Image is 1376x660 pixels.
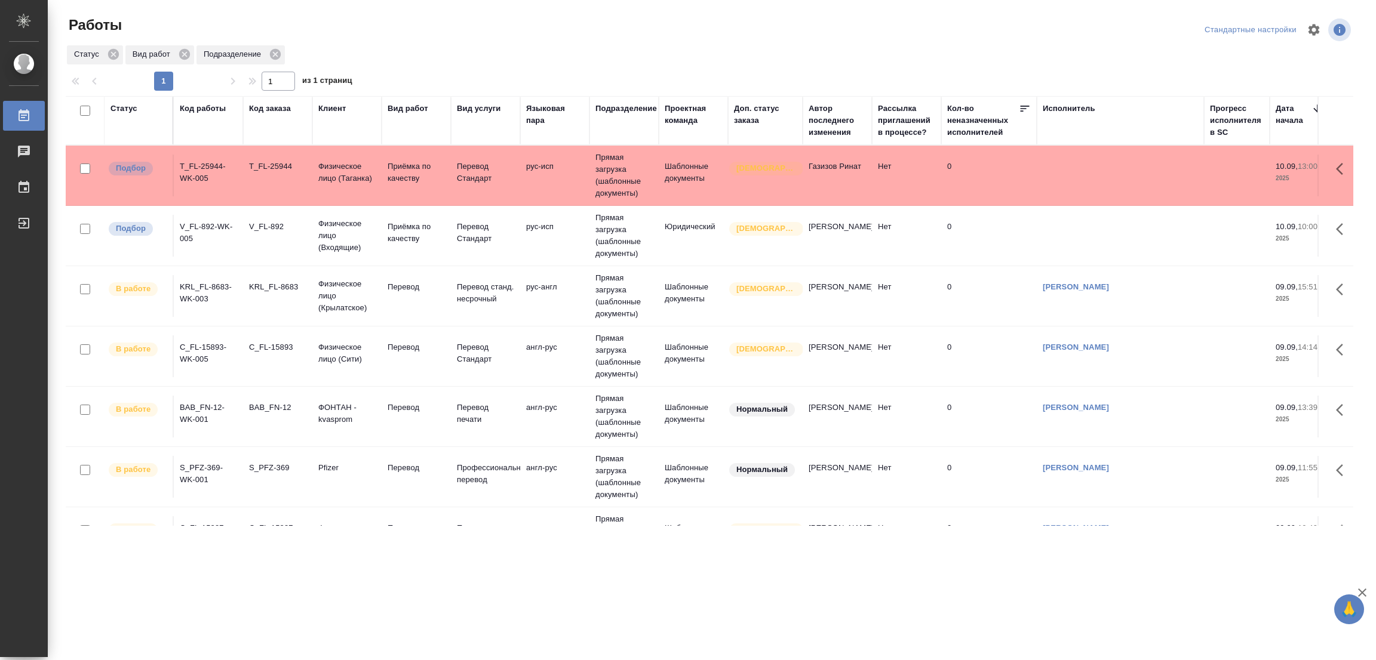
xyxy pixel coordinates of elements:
a: [PERSON_NAME] [1043,403,1109,412]
td: [PERSON_NAME] [803,396,872,437]
div: Код работы [180,103,226,115]
p: [DEMOGRAPHIC_DATA] [736,283,796,295]
button: Здесь прячутся важные кнопки [1329,516,1357,545]
p: 2025 [1276,414,1323,425]
div: BAB_FN-12 [249,402,306,414]
p: Физическое лицо (Сити) [318,522,376,546]
div: Прогресс исполнителя в SC [1210,103,1264,138]
p: В работе [116,343,150,355]
td: [PERSON_NAME] [803,275,872,317]
div: S_PFZ-369 [249,462,306,474]
td: Шаблонные документы [659,396,728,437]
p: Перевод [388,341,445,353]
td: Шаблонные документы [659,275,728,317]
td: BAB_FN-12-WK-001 [174,396,243,437]
div: Можно подбирать исполнителей [107,221,167,237]
div: Исполнитель выполняет работу [107,281,167,297]
td: Прямая загрузка (шаблонные документы) [589,387,659,446]
p: [DEMOGRAPHIC_DATA] [736,343,796,355]
button: 🙏 [1334,594,1364,624]
p: [DEMOGRAPHIC_DATA] [736,223,796,235]
span: из 1 страниц [302,73,352,91]
td: KRL_FL-8683-WK-003 [174,275,243,317]
div: split button [1202,21,1300,39]
p: В работе [116,464,150,476]
td: 0 [941,396,1037,437]
td: [PERSON_NAME] [803,215,872,257]
div: C_FL-15887 [249,522,306,534]
p: 09.09, [1276,523,1298,532]
p: 10:00 [1298,222,1317,231]
td: 0 [941,215,1037,257]
p: Нормальный [736,464,788,476]
p: Перевод [388,522,445,534]
button: Здесь прячутся важные кнопки [1329,456,1357,485]
div: Код заказа [249,103,291,115]
div: Исполнитель выполняет работу [107,341,167,357]
div: Исполнитель [1043,103,1095,115]
div: Статус [67,45,123,64]
p: 2025 [1276,233,1323,245]
div: Доп. статус заказа [734,103,797,127]
button: Здесь прячутся важные кнопки [1329,396,1357,424]
p: Перевод Стандарт [457,341,514,365]
p: [DEMOGRAPHIC_DATA] [736,162,796,174]
span: Настроить таблицу [1300,16,1328,44]
div: Исполнитель выполняет работу [107,522,167,538]
td: Шаблонные документы [659,516,728,558]
td: англ-рус [520,456,589,498]
button: Здесь прячутся важные кнопки [1329,335,1357,364]
div: Автор последнего изменения [809,103,866,138]
a: [PERSON_NAME] [1043,282,1109,291]
td: Прямая загрузка (шаблонные документы) [589,447,659,507]
p: Приёмка по качеству [388,221,445,245]
p: Профессиональный перевод [457,462,514,486]
td: Прямая загрузка (шаблонные документы) [589,507,659,567]
p: 13:39 [1298,403,1317,412]
div: Вид работ [125,45,194,64]
div: T_FL-25944 [249,161,306,172]
div: Исполнитель выполняет работу [107,462,167,478]
div: Проектная команда [665,103,722,127]
div: Кол-во неназначенных исполнителей [947,103,1019,138]
div: Рассылка приглашений в процессе? [878,103,935,138]
td: [PERSON_NAME] [803,516,872,558]
p: 10.09, [1276,162,1298,171]
td: T_FL-25944-WK-005 [174,155,243,196]
td: [PERSON_NAME] [803,456,872,498]
p: 09.09, [1276,343,1298,351]
td: Нет [872,516,941,558]
td: 0 [941,335,1037,377]
td: Нет [872,215,941,257]
p: Приёмка по качеству [388,161,445,184]
div: Подразделение [595,103,657,115]
p: Pfizer [318,462,376,474]
td: [PERSON_NAME] [803,335,872,377]
td: Шаблонные документы [659,456,728,498]
div: Статус [110,103,137,115]
td: V_FL-892-WK-005 [174,215,243,257]
p: Вид работ [133,48,174,60]
p: 13:00 [1298,162,1317,171]
p: Подбор [116,162,146,174]
p: 10:49 [1298,523,1317,532]
div: Языковая пара [526,103,583,127]
p: 11:55 [1298,463,1317,472]
p: Физическое лицо (Сити) [318,341,376,365]
td: Нет [872,396,941,437]
div: Клиент [318,103,346,115]
p: 2025 [1276,172,1323,184]
div: V_FL-892 [249,221,306,233]
td: Газизов Ринат [803,155,872,196]
td: Нет [872,155,941,196]
div: KRL_FL-8683 [249,281,306,293]
p: Физическое лицо (Крылатское) [318,278,376,314]
p: Физическое лицо (Таганка) [318,161,376,184]
p: Подбор [116,223,146,235]
td: Шаблонные документы [659,155,728,196]
p: Перевод Стандарт [457,161,514,184]
span: Посмотреть информацию [1328,18,1353,41]
td: Прямая загрузка (шаблонные документы) [589,146,659,205]
td: Нет [872,335,941,377]
p: 15:51 [1298,282,1317,291]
